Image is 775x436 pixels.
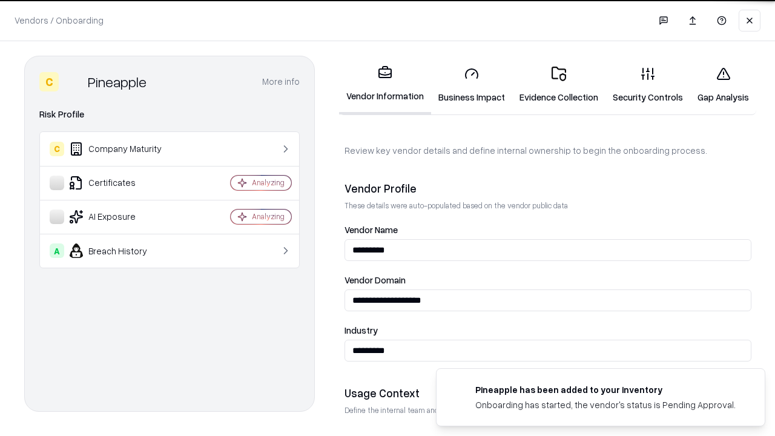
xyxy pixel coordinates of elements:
div: Onboarding has started, the vendor's status is Pending Approval. [475,398,736,411]
div: Pineapple [88,72,147,91]
a: Security Controls [605,57,690,113]
img: pineappleenergy.com [451,383,466,398]
img: Pineapple [64,72,83,91]
div: Breach History [50,243,194,258]
p: These details were auto-populated based on the vendor public data [345,200,751,211]
div: AI Exposure [50,210,194,224]
div: Vendor Profile [345,181,751,196]
div: A [50,243,64,258]
p: Vendors / Onboarding [15,14,104,27]
div: Analyzing [252,211,285,222]
p: Define the internal team and reason for using this vendor. This helps assess business relevance a... [345,405,751,415]
a: Gap Analysis [690,57,756,113]
div: Usage Context [345,386,751,400]
div: Analyzing [252,177,285,188]
div: Company Maturity [50,142,194,156]
a: Business Impact [431,57,512,113]
label: Industry [345,326,751,335]
button: More info [262,71,300,93]
a: Vendor Information [339,56,431,114]
label: Vendor Name [345,225,751,234]
p: Review key vendor details and define internal ownership to begin the onboarding process. [345,144,751,157]
div: C [50,142,64,156]
div: Risk Profile [39,107,300,122]
div: Certificates [50,176,194,190]
label: Vendor Domain [345,276,751,285]
div: Pineapple has been added to your inventory [475,383,736,396]
div: C [39,72,59,91]
a: Evidence Collection [512,57,605,113]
